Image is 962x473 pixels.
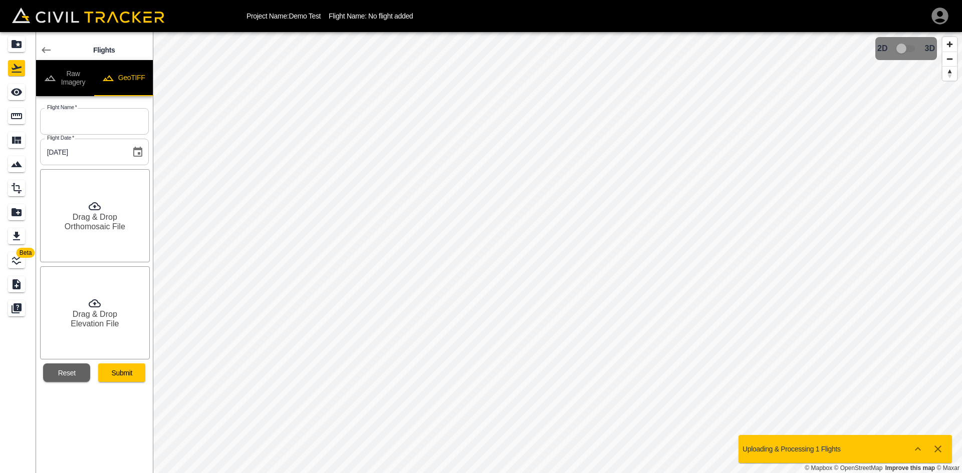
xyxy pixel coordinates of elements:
[885,464,935,471] a: Map feedback
[892,39,921,58] span: 3D model not uploaded yet
[153,32,962,473] canvas: Map
[12,8,164,23] img: Civil Tracker
[942,52,957,66] button: Zoom out
[247,12,321,20] p: Project Name: Demo Test
[942,66,957,81] button: Reset bearing to north
[877,44,887,53] span: 2D
[743,445,841,453] p: Uploading & Processing 1 Flights
[925,44,935,53] span: 3D
[834,464,883,471] a: OpenStreetMap
[329,12,413,20] p: Flight Name: No flight added
[942,37,957,52] button: Zoom in
[805,464,832,471] a: Mapbox
[936,464,959,471] a: Maxar
[908,439,928,459] button: Show more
